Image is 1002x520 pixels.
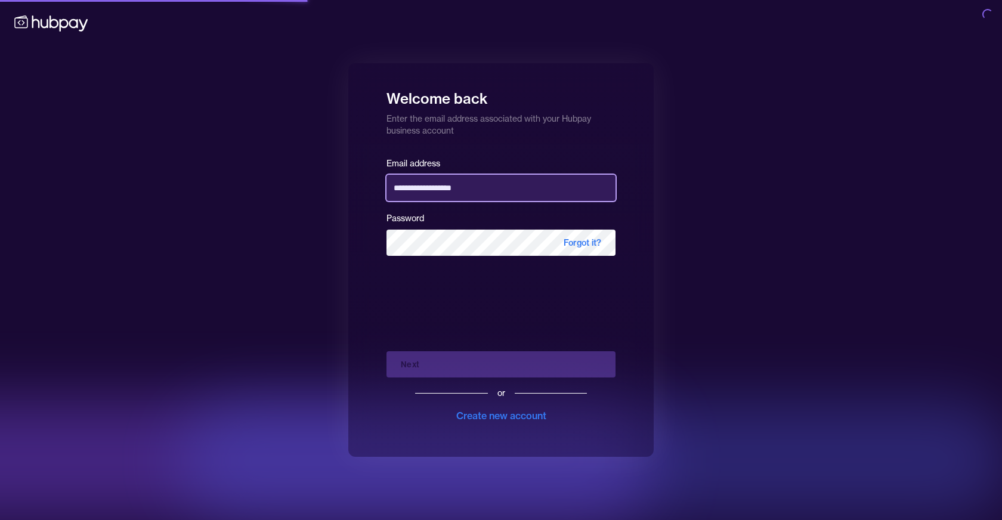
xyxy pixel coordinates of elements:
[386,82,616,108] h1: Welcome back
[497,387,505,399] div: or
[386,158,440,169] label: Email address
[386,213,424,224] label: Password
[549,230,616,256] span: Forgot it?
[456,408,546,423] div: Create new account
[386,108,616,137] p: Enter the email address associated with your Hubpay business account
